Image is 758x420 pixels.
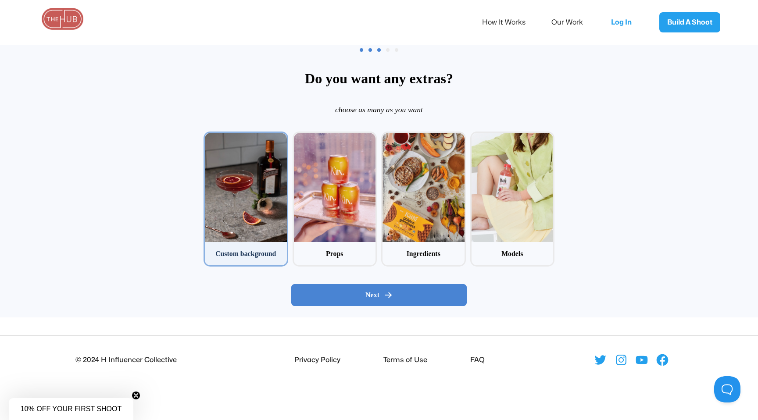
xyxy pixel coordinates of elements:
[467,354,485,366] li: FAQ
[380,354,427,366] li: Terms of Use
[659,12,720,32] a: Build A Shoot
[602,8,646,37] a: Log In
[21,405,122,413] span: 10% OFF YOUR FIRST SHOOT
[132,391,140,400] button: Close teaser
[551,13,595,32] a: Our Work
[714,376,740,402] iframe: Toggle Customer Support
[482,13,537,32] a: How It Works
[291,354,340,366] li: Privacy Policy
[75,354,177,366] div: © 2024 H Influencer Collective
[9,398,133,420] div: 10% OFF YOUR FIRST SHOOTClose teaser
